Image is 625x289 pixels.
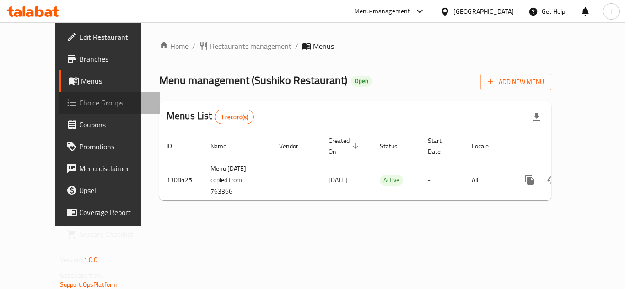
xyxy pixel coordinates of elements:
[428,135,453,157] span: Start Date
[541,169,563,191] button: Change Status
[215,110,254,124] div: Total records count
[79,97,152,108] span: Choice Groups
[380,141,409,152] span: Status
[81,75,152,86] span: Menus
[59,158,160,179] a: Menu disclaimer
[167,109,254,124] h2: Menus List
[79,207,152,218] span: Coverage Report
[210,41,291,52] span: Restaurants management
[59,26,160,48] a: Edit Restaurant
[59,136,160,158] a: Promotions
[210,141,238,152] span: Name
[472,141,501,152] span: Locale
[59,70,160,92] a: Menus
[59,114,160,136] a: Coupons
[59,179,160,201] a: Upsell
[295,41,298,52] li: /
[59,201,160,223] a: Coverage Report
[380,175,403,185] span: Active
[159,70,347,90] span: Menu management ( Sushiko Restaurant )
[329,135,361,157] span: Created On
[313,41,334,52] span: Menus
[59,48,160,70] a: Branches
[488,76,544,88] span: Add New Menu
[610,6,612,16] span: l
[526,106,548,128] div: Export file
[60,269,102,281] span: Get support on:
[351,76,372,87] div: Open
[79,163,152,174] span: Menu disclaimer
[199,41,291,52] a: Restaurants management
[480,74,551,90] button: Add New Menu
[79,53,152,64] span: Branches
[167,141,184,152] span: ID
[329,174,347,186] span: [DATE]
[60,254,82,266] span: Version:
[159,41,551,52] nav: breadcrumb
[79,185,152,196] span: Upsell
[203,160,272,200] td: Menu [DATE] copied from 763366
[420,160,464,200] td: -
[354,6,410,17] div: Menu-management
[351,77,372,85] span: Open
[79,32,152,42] span: Edit Restaurant
[59,92,160,114] a: Choice Groups
[159,160,203,200] td: 1308425
[79,141,152,152] span: Promotions
[453,6,514,16] div: [GEOGRAPHIC_DATA]
[59,223,160,245] a: Grocery Checklist
[79,229,152,240] span: Grocery Checklist
[464,160,512,200] td: All
[159,132,614,200] table: enhanced table
[512,132,614,160] th: Actions
[215,113,254,121] span: 1 record(s)
[192,41,195,52] li: /
[279,141,310,152] span: Vendor
[84,254,98,266] span: 1.0.0
[79,119,152,130] span: Coupons
[159,41,189,52] a: Home
[519,169,541,191] button: more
